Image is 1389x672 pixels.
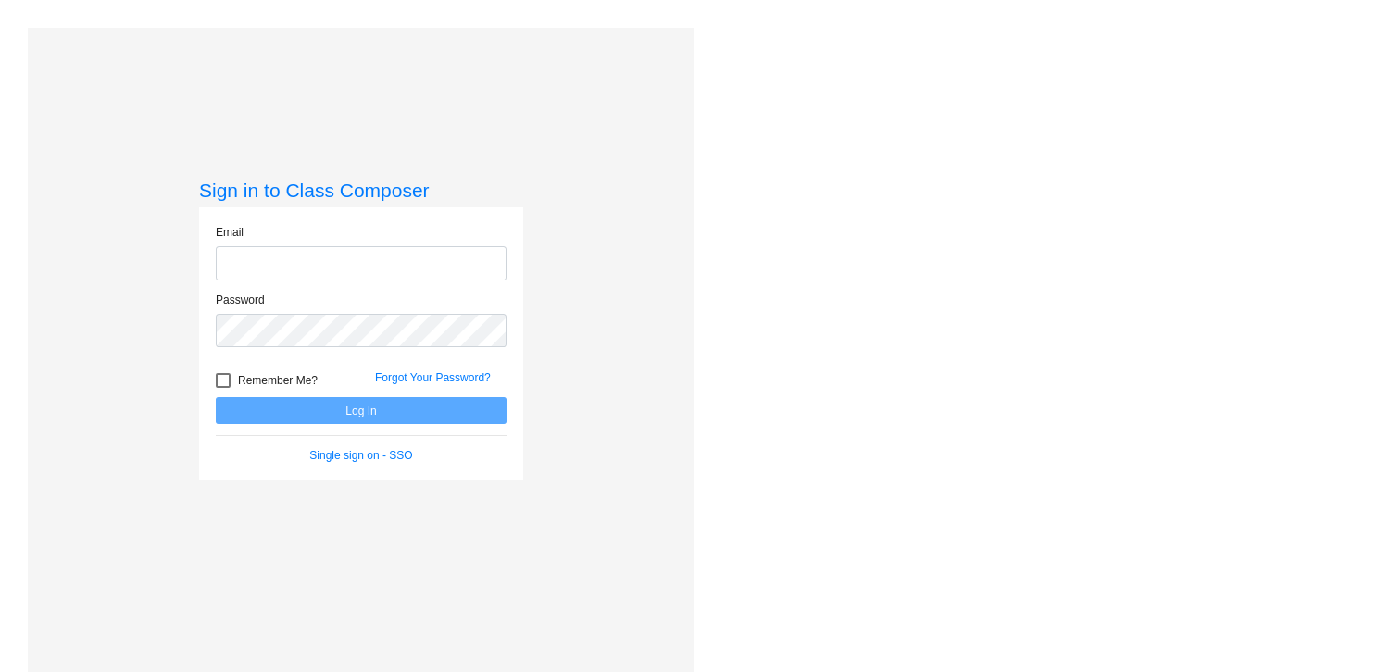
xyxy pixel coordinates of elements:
h3: Sign in to Class Composer [199,179,523,202]
label: Password [216,292,265,308]
label: Email [216,224,244,241]
a: Forgot Your Password? [375,371,491,384]
a: Single sign on - SSO [309,449,412,462]
span: Remember Me? [238,369,318,392]
button: Log In [216,397,507,424]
